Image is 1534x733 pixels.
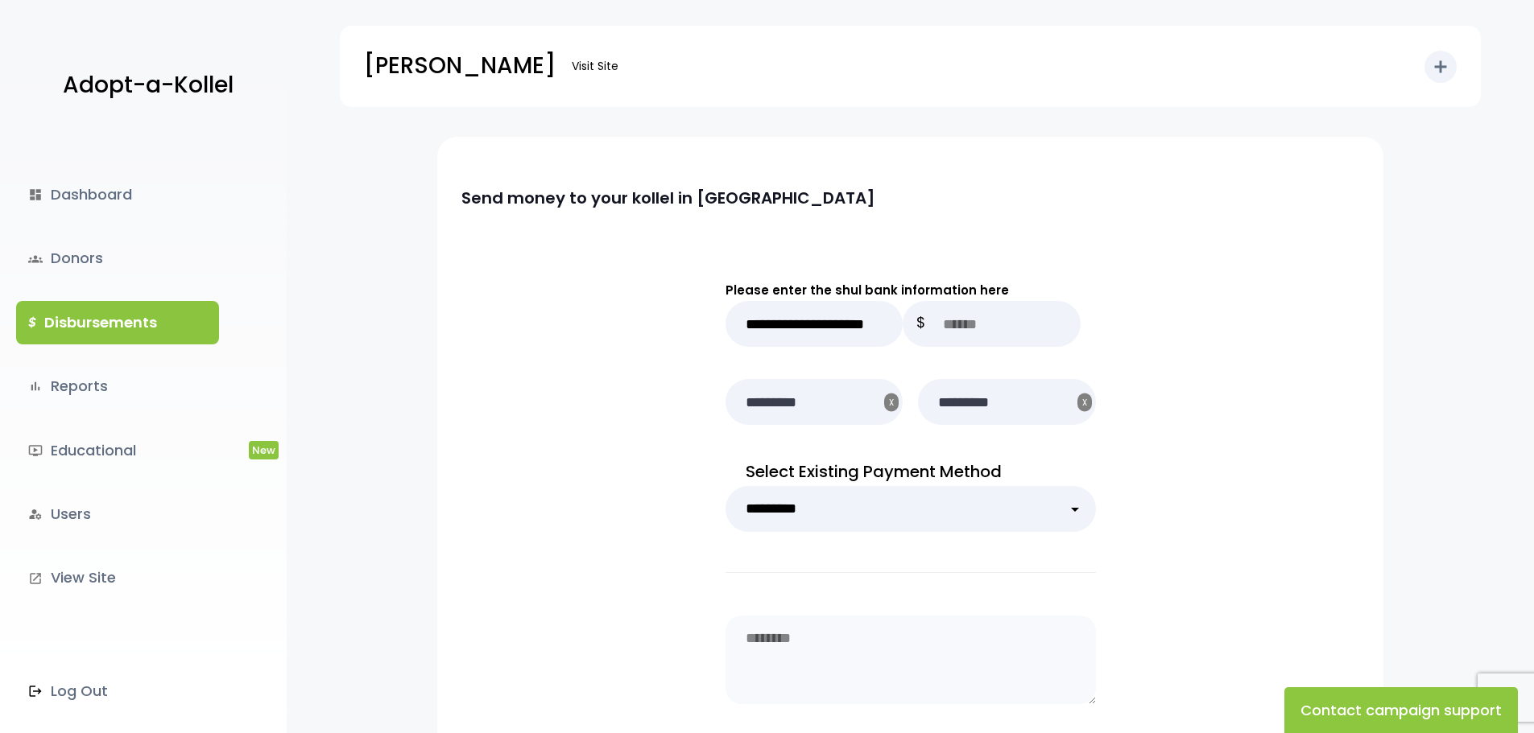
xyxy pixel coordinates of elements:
a: manage_accountsUsers [16,492,219,536]
button: X [884,393,899,412]
span: New [249,441,279,459]
i: manage_accounts [28,507,43,521]
p: [PERSON_NAME] [364,46,556,86]
a: ondemand_videoEducationalNew [16,429,219,472]
button: X [1077,393,1092,412]
i: bar_chart [28,379,43,393]
a: Visit Site [564,51,626,82]
i: ondemand_video [28,443,43,458]
button: Contact campaign support [1284,687,1518,733]
span: groups [28,252,43,266]
p: Select Existing Payment Method [726,457,1096,486]
p: Please enter the shul bank information here [726,279,1096,301]
i: $ [28,311,36,335]
a: dashboardDashboard [16,173,219,216]
i: add [1431,57,1450,76]
p: Adopt-a-Kollel [63,65,234,105]
a: Log Out [16,669,219,713]
a: launchView Site [16,556,219,599]
a: $Disbursements [16,301,219,344]
i: dashboard [28,187,43,202]
p: $ [903,301,939,347]
a: Adopt-a-Kollel [55,47,234,125]
a: bar_chartReports [16,364,219,408]
i: launch [28,571,43,586]
p: Send money to your kollel in [GEOGRAPHIC_DATA] [461,185,1321,211]
button: add [1424,51,1457,83]
a: groupsDonors [16,237,219,280]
